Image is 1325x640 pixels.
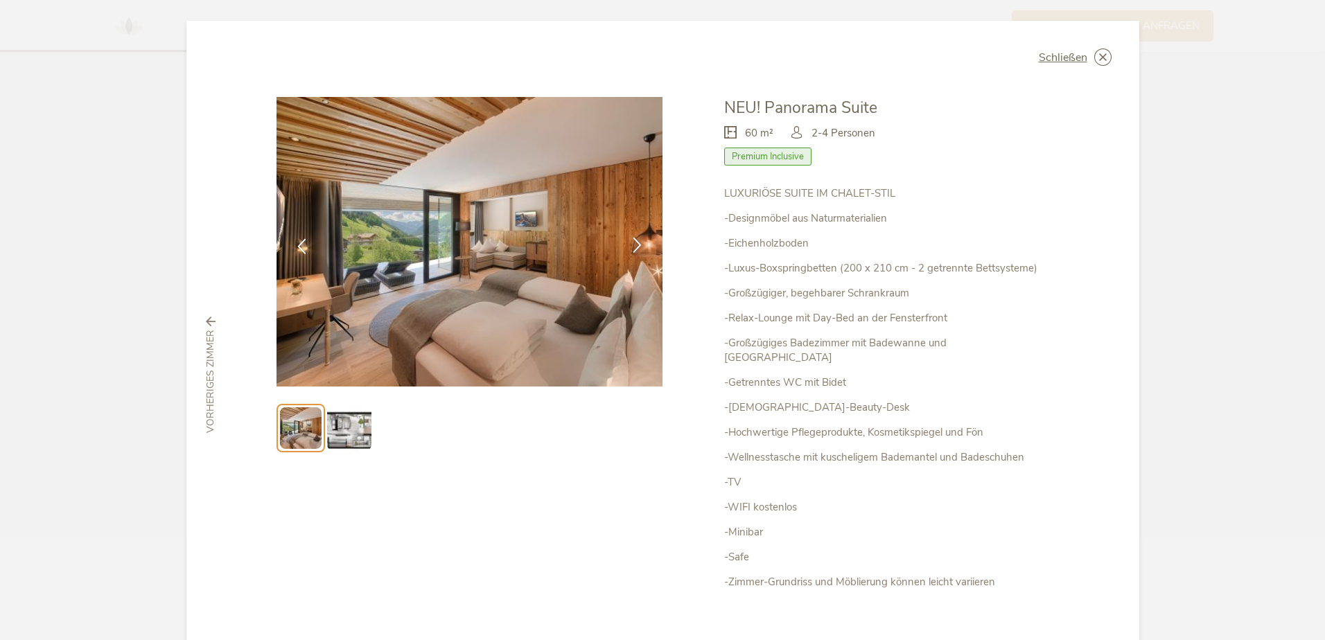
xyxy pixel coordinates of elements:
[724,475,1048,490] p: -TV
[1039,52,1087,63] span: Schließen
[724,450,1048,465] p: -Wellnesstasche mit kuscheligem Bademantel und Badeschuhen
[204,330,218,433] span: vorheriges Zimmer
[724,425,1048,440] p: -Hochwertige Pflegeprodukte, Kosmetikspiegel und Fön
[724,186,1048,201] p: LUXURIÖSE SUITE IM CHALET-STIL
[724,211,1048,226] p: -Designmöbel aus Naturmaterialien
[724,148,811,166] span: Premium Inclusive
[327,406,371,450] img: Preview
[724,500,1048,515] p: -WIFI kostenlos
[724,525,1048,540] p: -Minibar
[724,286,1048,301] p: -Großzügiger, begehbarer Schrankraum
[724,97,877,118] span: NEU! Panorama Suite
[724,336,1048,365] p: -Großzügiges Badezimmer mit Badewanne und [GEOGRAPHIC_DATA]
[811,126,875,141] span: 2-4 Personen
[724,261,1048,276] p: -Luxus-Boxspringbetten (200 x 210 cm - 2 getrennte Bettsysteme)
[724,311,1048,326] p: -Relax-Lounge mit Day-Bed an der Fensterfront
[280,407,322,449] img: Preview
[724,375,1048,390] p: -Getrenntes WC mit Bidet
[277,97,663,386] img: NEU! Panorama Suite
[745,126,773,141] span: 60 m²
[724,236,1048,251] p: -Eichenholzboden
[724,400,1048,415] p: -[DEMOGRAPHIC_DATA]-Beauty-Desk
